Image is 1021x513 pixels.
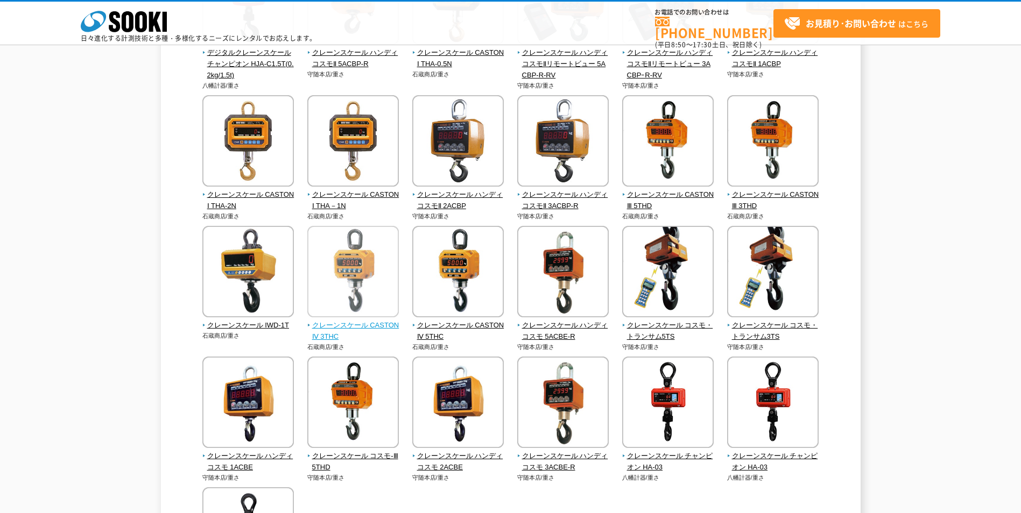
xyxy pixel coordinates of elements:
[307,47,399,70] span: クレーンスケール ハンディコスモⅡ 5ACBP-R
[622,81,714,90] p: 守随本店/重さ
[412,226,504,320] img: クレーンスケール CASTON Ⅳ 5THC
[202,320,294,331] span: クレーンスケール IWD-1T
[773,9,940,38] a: お見積り･お問い合わせはこちら
[307,451,399,473] span: クレーンスケール コスモ-Ⅲ5THD
[412,189,504,212] span: クレーンスケール ハンディコスモⅡ 2ACBP
[202,37,294,81] a: デジタルクレーンスケール チャンピオン HJA-C1.5T(0.2kg/1.5t)
[412,179,504,211] a: クレーンスケール ハンディコスモⅡ 2ACBP
[622,95,714,189] img: クレーンスケール CASTON Ⅲ 5THD
[517,440,609,473] a: クレーンスケール ハンディコスモ 3ACBE-R
[412,47,504,70] span: クレーンスケール CASTONⅠ THA-0.5N
[307,37,399,69] a: クレーンスケール ハンディコスモⅡ 5ACBP-R
[307,320,399,343] span: クレーンスケール CASTON Ⅳ 3THC
[655,40,762,49] span: (平日 ～ 土日、祝日除く)
[517,212,609,221] p: 守随本店/重さ
[784,16,928,32] span: はこちら
[622,310,714,342] a: クレーンスケール コスモ・トランサム5TS
[517,343,609,352] p: 守随本店/重さ
[202,451,294,473] span: クレーンスケール ハンディコスモ 1ACBE
[622,226,714,320] img: クレーンスケール コスモ・トランサム5TS
[517,81,609,90] p: 守随本店/重さ
[517,320,609,343] span: クレーンスケール ハンディコスモ 5ACBE-R
[307,473,399,482] p: 守随本店/重さ
[622,440,714,473] a: クレーンスケール チャンピオン HA-03
[307,357,399,451] img: クレーンスケール コスモ-Ⅲ5THD
[202,473,294,482] p: 守随本店/重さ
[202,440,294,473] a: クレーンスケール ハンディコスモ 1ACBE
[307,179,399,211] a: クレーンスケール CASTONⅠ THA－1N
[622,343,714,352] p: 守随本店/重さ
[727,226,819,320] img: クレーンスケール コスモ・トランサム3TS
[517,37,609,81] a: クレーンスケール ハンディコスモⅡリモートビュー 5ACBP-R-RV
[727,47,819,70] span: クレーンスケール ハンディコスモⅡ 1ACBP
[727,440,819,473] a: クレーンスケール チャンピオン HA-03
[412,440,504,473] a: クレーンスケール ハンディコスモ 2ACBE
[81,35,316,41] p: 日々進化する計測技術と多種・多様化するニーズにレンタルでお応えします。
[727,310,819,342] a: クレーンスケール コスモ・トランサム3TS
[307,226,399,320] img: クレーンスケール CASTON Ⅳ 3THC
[806,17,896,30] strong: お見積り･お問い合わせ
[412,320,504,343] span: クレーンスケール CASTON Ⅳ 5THC
[517,189,609,212] span: クレーンスケール ハンディコスモⅡ 3ACBP-R
[517,451,609,473] span: クレーンスケール ハンディコスモ 3ACBE-R
[622,37,714,81] a: クレーンスケール ハンディコスモⅡリモートビュー 3ACBPｰR-RV
[412,95,504,189] img: クレーンスケール ハンディコスモⅡ 2ACBP
[727,70,819,79] p: 守随本店/重さ
[517,47,609,81] span: クレーンスケール ハンディコスモⅡリモートビュー 5ACBP-R-RV
[622,320,714,343] span: クレーンスケール コスモ・トランサム5TS
[202,81,294,90] p: 八幡計器/重さ
[517,310,609,342] a: クレーンスケール ハンディコスモ 5ACBE-R
[412,343,504,352] p: 石蔵商店/重さ
[727,37,819,69] a: クレーンスケール ハンディコスモⅡ 1ACBP
[622,357,714,451] img: クレーンスケール チャンピオン HA-03
[622,451,714,473] span: クレーンスケール チャンピオン HA-03
[622,212,714,221] p: 石蔵商店/重さ
[517,179,609,211] a: クレーンスケール ハンディコスモⅡ 3ACBP-R
[202,212,294,221] p: 石蔵商店/重さ
[517,226,609,320] img: クレーンスケール ハンディコスモ 5ACBE-R
[622,473,714,482] p: 八幡計器/重さ
[655,9,773,16] span: お電話でのお問い合わせは
[202,331,294,340] p: 石蔵商店/重さ
[693,40,712,49] span: 17:30
[202,179,294,211] a: クレーンスケール CASTONⅠ THA-2N
[307,310,399,342] a: クレーンスケール CASTON Ⅳ 3THC
[202,310,294,331] a: クレーンスケール IWD-1T
[727,179,819,211] a: クレーンスケール CASTON Ⅲ 3THD
[517,95,609,189] img: クレーンスケール ハンディコスモⅡ 3ACBP-R
[202,95,294,189] img: クレーンスケール CASTONⅠ THA-2N
[202,189,294,212] span: クレーンスケール CASTONⅠ THA-2N
[727,189,819,212] span: クレーンスケール CASTON Ⅲ 3THD
[307,189,399,212] span: クレーンスケール CASTONⅠ THA－1N
[517,357,609,451] img: クレーンスケール ハンディコスモ 3ACBE-R
[412,70,504,79] p: 石蔵商店/重さ
[307,70,399,79] p: 守随本店/重さ
[727,451,819,473] span: クレーンスケール チャンピオン HA-03
[412,310,504,342] a: クレーンスケール CASTON Ⅳ 5THC
[727,95,819,189] img: クレーンスケール CASTON Ⅲ 3THD
[412,357,504,451] img: クレーンスケール ハンディコスモ 2ACBE
[307,440,399,473] a: クレーンスケール コスモ-Ⅲ5THD
[307,212,399,221] p: 石蔵商店/重さ
[727,473,819,482] p: 八幡計器/重さ
[727,343,819,352] p: 守随本店/重さ
[202,226,294,320] img: クレーンスケール IWD-1T
[622,179,714,211] a: クレーンスケール CASTON Ⅲ 5THD
[412,37,504,69] a: クレーンスケール CASTONⅠ THA-0.5N
[727,212,819,221] p: 石蔵商店/重さ
[517,473,609,482] p: 守随本店/重さ
[307,343,399,352] p: 石蔵商店/重さ
[727,357,819,451] img: クレーンスケール チャンピオン HA-03
[622,189,714,212] span: クレーンスケール CASTON Ⅲ 5THD
[202,47,294,81] span: デジタルクレーンスケール チャンピオン HJA-C1.5T(0.2kg/1.5t)
[622,47,714,81] span: クレーンスケール ハンディコスモⅡリモートビュー 3ACBPｰR-RV
[202,357,294,451] img: クレーンスケール ハンディコスモ 1ACBE
[671,40,686,49] span: 8:50
[655,17,773,39] a: [PHONE_NUMBER]
[307,95,399,189] img: クレーンスケール CASTONⅠ THA－1N
[727,320,819,343] span: クレーンスケール コスモ・トランサム3TS
[412,451,504,473] span: クレーンスケール ハンディコスモ 2ACBE
[412,212,504,221] p: 守随本店/重さ
[412,473,504,482] p: 守随本店/重さ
